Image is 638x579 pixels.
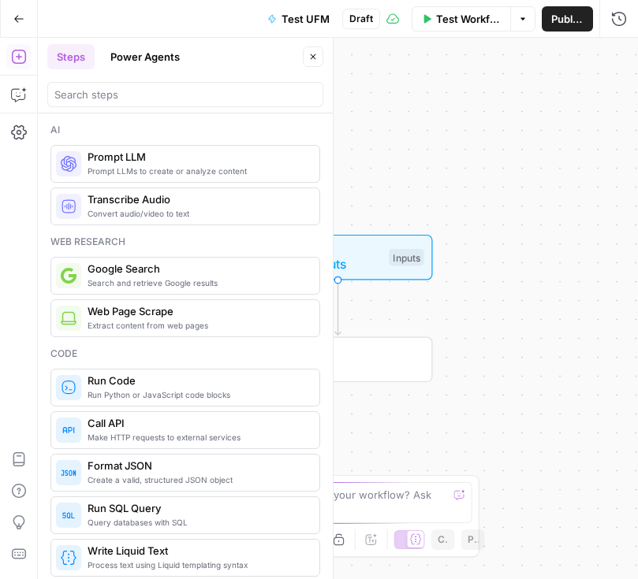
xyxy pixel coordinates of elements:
[88,303,307,319] span: Web Page Scrape
[88,500,307,516] span: Run SQL Query
[436,11,501,27] span: Test Workflow
[88,543,307,559] span: Write Liquid Text
[88,277,307,289] span: Search and retrieve Google results
[551,11,584,27] span: Publish
[88,261,307,277] span: Google Search
[50,347,320,361] div: Code
[88,431,307,444] span: Make HTTP requests to external services
[461,529,485,550] button: Paste
[542,6,593,32] button: Publish
[468,533,479,547] span: Paste
[88,207,307,220] span: Convert audio/video to text
[288,254,382,273] span: Set Inputs
[288,343,416,358] span: End
[88,373,307,388] span: Run Code
[88,559,307,571] span: Process text using Liquid templating syntax
[88,415,307,431] span: Call API
[412,6,510,32] button: Test Workflow
[101,44,189,69] button: Power Agents
[88,473,307,486] span: Create a valid, structured JSON object
[50,123,320,137] div: Ai
[288,241,382,256] span: Workflow
[88,388,307,401] span: Run Python or JavaScript code blocks
[335,280,341,336] g: Edge from start to end
[349,12,373,26] span: Draft
[88,516,307,529] span: Query databases with SQL
[88,165,307,177] span: Prompt LLMs to create or analyze content
[431,529,455,550] button: Copy
[258,6,339,32] button: Test UFM
[88,458,307,473] span: Format JSON
[50,235,320,249] div: Web research
[282,11,330,27] span: Test UFM
[438,533,449,547] span: Copy
[88,149,307,165] span: Prompt LLM
[288,357,416,376] span: Output
[47,44,95,69] button: Steps
[389,249,423,266] div: Inputs
[88,319,307,332] span: Extract content from web pages
[54,87,316,102] input: Search steps
[88,191,307,207] span: Transcribe Audio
